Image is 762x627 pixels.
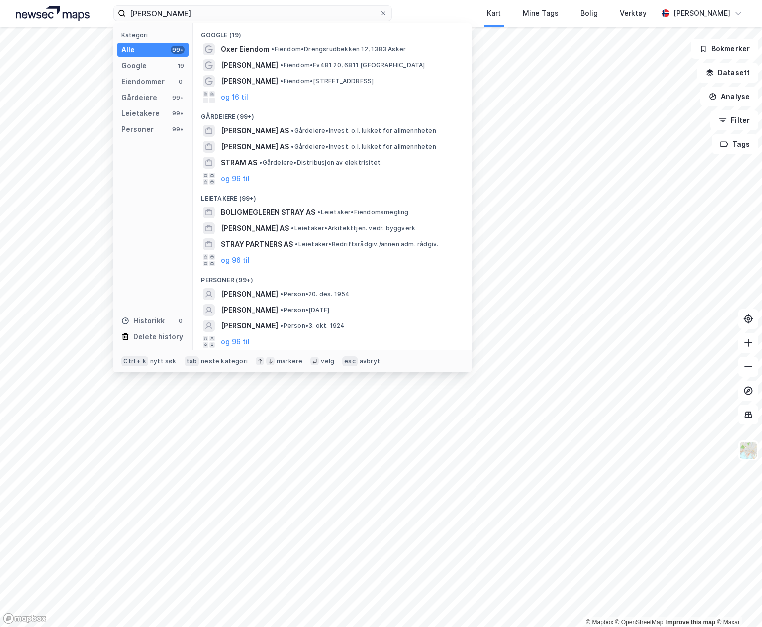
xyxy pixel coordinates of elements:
button: og 96 til [221,173,250,185]
span: [PERSON_NAME] [221,320,278,332]
span: BOLIGMEGLEREN STRAY AS [221,207,315,218]
button: Datasett [697,63,758,83]
span: [PERSON_NAME] [221,288,278,300]
span: [PERSON_NAME] AS [221,125,289,137]
div: neste kategori [201,357,248,365]
button: og 96 til [221,336,250,348]
div: 99+ [171,125,185,133]
input: Søk på adresse, matrikkel, gårdeiere, leietakere eller personer [126,6,380,21]
button: Tags [712,134,758,154]
div: Personer [121,123,154,135]
span: Gårdeiere • Invest. o.l. lukket for allmennheten [291,143,436,151]
div: Personer (99+) [193,268,472,286]
span: [PERSON_NAME] [221,75,278,87]
span: Person • 3. okt. 1924 [280,322,345,330]
span: [PERSON_NAME] [221,59,278,71]
span: • [271,45,274,53]
img: logo.a4113a55bc3d86da70a041830d287a7e.svg [16,6,90,21]
span: Oxer Eiendom [221,43,269,55]
div: Eiendommer [121,76,165,88]
span: • [280,61,283,69]
div: Mine Tags [523,7,559,19]
div: markere [277,357,302,365]
div: Leietakere [121,107,160,119]
div: Delete history [133,331,183,343]
div: 99+ [171,94,185,102]
div: 0 [177,317,185,325]
span: Eiendom • Fv481 20, 6811 [GEOGRAPHIC_DATA] [280,61,425,69]
span: • [291,224,294,232]
div: nytt søk [150,357,177,365]
div: 99+ [171,109,185,117]
div: 0 [177,78,185,86]
div: 19 [177,62,185,70]
span: • [280,290,283,298]
a: Mapbox [586,619,613,626]
div: Historikk [121,315,165,327]
span: Gårdeiere • Invest. o.l. lukket for allmennheten [291,127,436,135]
div: velg [321,357,334,365]
div: Kart [487,7,501,19]
span: • [291,143,294,150]
span: • [291,127,294,134]
div: Kategori [121,31,189,39]
div: Google [121,60,147,72]
span: Eiendom • [STREET_ADDRESS] [280,77,374,85]
div: esc [342,356,358,366]
iframe: Chat Widget [712,579,762,627]
button: Bokmerker [691,39,758,59]
button: Analyse [700,87,758,106]
span: Eiendom • Drengsrudbekken 12, 1383 Asker [271,45,406,53]
span: • [259,159,262,166]
span: [PERSON_NAME] AS [221,141,289,153]
span: • [280,306,283,313]
div: Gårdeiere (99+) [193,105,472,123]
a: OpenStreetMap [615,619,664,626]
span: • [295,240,298,248]
div: avbryt [360,357,380,365]
div: Gårdeiere [121,92,157,104]
button: og 16 til [221,91,248,103]
span: [PERSON_NAME] AS [221,222,289,234]
div: 99+ [171,46,185,54]
span: Gårdeiere • Distribusjon av elektrisitet [259,159,381,167]
a: Mapbox homepage [3,613,47,624]
span: • [280,77,283,85]
div: Verktøy [620,7,647,19]
div: tab [185,356,199,366]
div: Alle [121,44,135,56]
span: STRAM AS [221,157,257,169]
span: • [317,209,320,216]
div: Bolig [580,7,598,19]
span: [PERSON_NAME] [221,304,278,316]
div: Google (19) [193,23,472,41]
span: Leietaker • Arkitekttjen. vedr. byggverk [291,224,415,232]
span: Person • 20. des. 1954 [280,290,350,298]
div: [PERSON_NAME] [673,7,730,19]
span: Leietaker • Eiendomsmegling [317,209,408,216]
span: STRAY PARTNERS AS [221,238,293,250]
img: Z [739,441,758,460]
div: Leietakere (99+) [193,187,472,205]
span: Person • [DATE] [280,306,329,314]
span: Leietaker • Bedriftsrådgiv./annen adm. rådgiv. [295,240,438,248]
button: og 96 til [221,254,250,266]
div: Ctrl + k [121,356,148,366]
button: Filter [710,110,758,130]
span: • [280,322,283,329]
a: Improve this map [666,619,715,626]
